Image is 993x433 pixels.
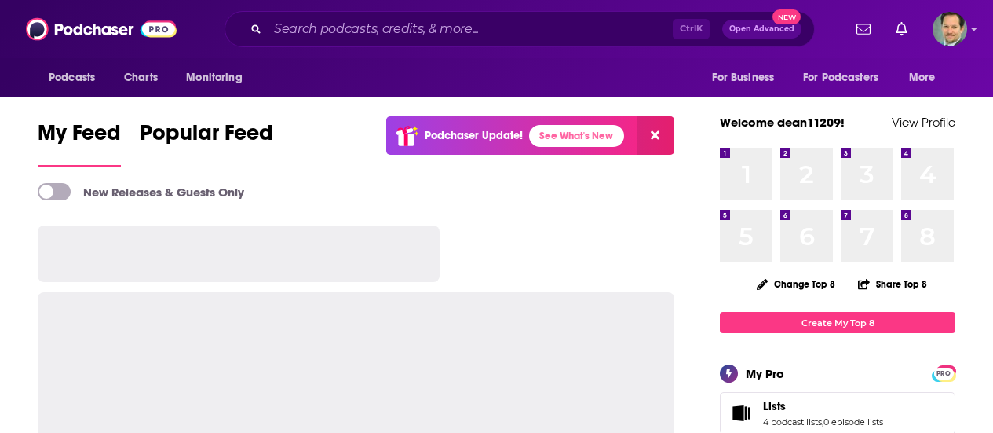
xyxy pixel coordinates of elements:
span: Monitoring [186,67,242,89]
button: Change Top 8 [747,274,845,294]
input: Search podcasts, credits, & more... [268,17,673,42]
span: More [909,67,936,89]
a: Show notifications dropdown [889,16,914,42]
button: open menu [898,63,955,93]
a: Charts [114,63,167,93]
a: Welcome dean11209! [720,115,845,130]
a: Create My Top 8 [720,312,955,333]
a: Popular Feed [140,119,273,167]
span: Popular Feed [140,119,273,156]
span: PRO [934,368,953,380]
span: Charts [124,67,158,89]
a: Show notifications dropdown [850,16,877,42]
span: New [772,9,801,24]
button: Show profile menu [933,12,967,46]
img: Podchaser - Follow, Share and Rate Podcasts [26,14,177,44]
a: 0 episode lists [823,416,883,427]
button: Open AdvancedNew [722,20,801,39]
span: Ctrl K [673,19,710,39]
a: PRO [934,367,953,379]
div: My Pro [746,366,784,381]
span: Podcasts [49,67,95,89]
a: New Releases & Guests Only [38,183,244,200]
span: For Podcasters [803,67,878,89]
div: Search podcasts, credits, & more... [225,11,815,47]
button: open menu [175,63,262,93]
a: 4 podcast lists [763,416,822,427]
a: View Profile [892,115,955,130]
span: Lists [763,399,786,413]
span: , [822,416,823,427]
button: open menu [701,63,794,93]
span: Open Advanced [729,25,794,33]
span: For Business [712,67,774,89]
button: Share Top 8 [857,269,928,299]
a: Lists [725,402,757,424]
a: My Feed [38,119,121,167]
span: Logged in as dean11209 [933,12,967,46]
span: My Feed [38,119,121,156]
button: open menu [38,63,115,93]
img: User Profile [933,12,967,46]
p: Podchaser Update! [425,129,523,142]
button: open menu [793,63,901,93]
a: See What's New [529,125,624,147]
a: Lists [763,399,883,413]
